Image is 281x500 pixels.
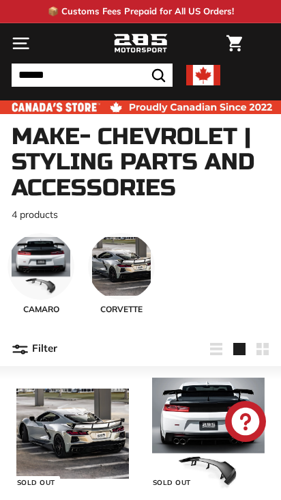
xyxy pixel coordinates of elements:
div: Sold Out [12,476,60,490]
button: Filter [12,333,57,365]
span: CORVETTE [88,303,155,316]
a: CAMARO [8,233,74,316]
p: 4 products [12,208,269,222]
a: Cart [220,24,249,63]
p: 📦 Customs Fees Prepaid for All US Orders! [48,5,234,18]
a: CORVETTE [88,233,155,316]
img: Logo_285_Motorsport_areodynamics_components [113,32,168,55]
inbox-online-store-chat: Shopify online store chat [221,401,270,445]
div: Sold Out [148,476,196,490]
span: CAMARO [8,303,74,316]
input: Search [12,64,173,87]
h1: Make- Chevrolet | Styling Parts and Accessories [12,124,269,201]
